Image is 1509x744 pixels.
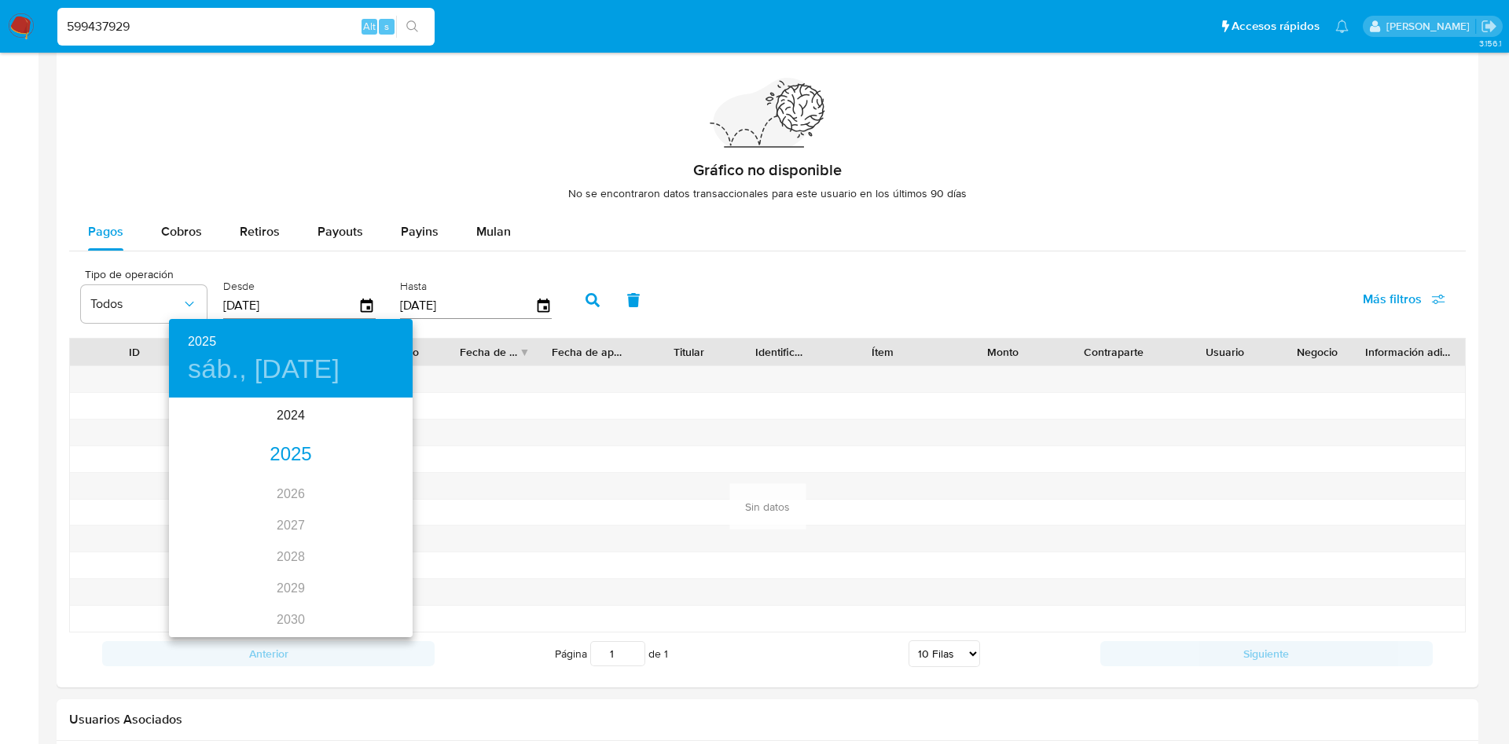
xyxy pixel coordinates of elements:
button: 2025 [188,331,216,353]
div: 2025 [169,439,413,471]
div: 2024 [169,400,413,431]
button: sáb., [DATE] [188,353,340,386]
